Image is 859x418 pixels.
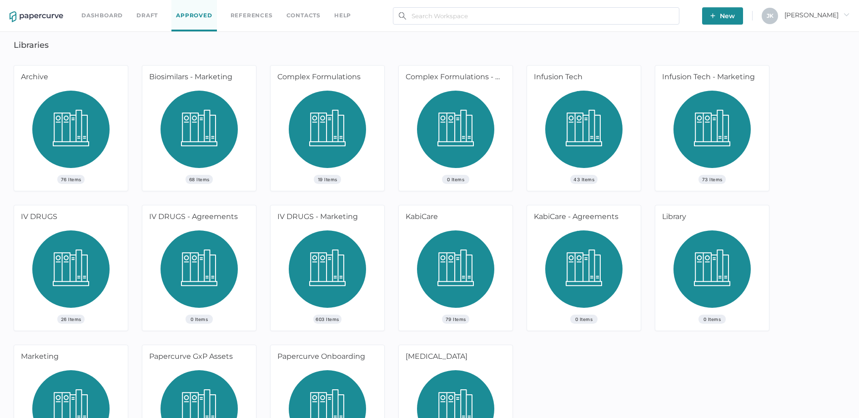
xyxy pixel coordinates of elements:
input: Search Workspace [393,7,679,25]
div: Papercurve GxP Assets [142,345,253,370]
span: 0 Items [570,315,598,324]
a: References [231,10,273,20]
img: library_icon.d60aa8ac.svg [545,230,623,315]
img: library_icon.d60aa8ac.svg [32,91,110,175]
span: 73 Items [698,175,726,184]
a: Contacts [286,10,321,20]
span: [PERSON_NAME] [784,11,849,19]
a: Infusion Tech - Marketing73 Items [655,66,769,191]
img: library_icon.d60aa8ac.svg [32,230,110,315]
div: Library [655,205,766,230]
span: 26 Items [57,315,85,324]
span: 0 Items [698,315,726,324]
a: Complex Formulations - Agreements0 Items [399,66,512,191]
div: Complex Formulations [271,66,381,91]
div: Marketing [14,345,125,370]
span: 76 Items [57,175,85,184]
span: New [710,7,735,25]
img: library_icon.d60aa8ac.svg [545,91,623,175]
div: KabiCare [399,205,509,230]
div: IV DRUGS [14,205,125,230]
div: Complex Formulations - Agreements [399,66,509,91]
a: IV DRUGS - Agreements0 Items [142,205,256,331]
img: library_icon.d60aa8ac.svg [673,230,751,315]
a: Library0 Items [655,205,769,331]
img: search.bf03fe8b.svg [399,12,406,20]
img: library_icon.d60aa8ac.svg [289,91,366,175]
i: arrow_right [843,11,849,18]
span: 68 Items [186,175,213,184]
a: Draft [136,10,158,20]
div: KabiCare - Agreements [527,205,638,230]
img: library_icon.d60aa8ac.svg [161,91,238,175]
div: [MEDICAL_DATA] [399,345,509,370]
a: KabiCare - Agreements0 Items [527,205,641,331]
span: J K [767,12,774,19]
a: Biosimilars - Marketing68 Items [142,66,256,191]
span: 43 Items [570,175,598,184]
span: 79 Items [442,315,469,324]
img: library_icon.d60aa8ac.svg [417,230,494,315]
div: Infusion Tech - Marketing [655,66,766,91]
img: papercurve-logo-colour.7244d18c.svg [10,11,63,22]
h3: Libraries [14,40,49,50]
span: 0 Items [186,315,213,324]
a: KabiCare79 Items [399,205,512,331]
span: 19 Items [314,175,341,184]
div: Infusion Tech [527,66,638,91]
span: 603 Items [313,315,342,324]
a: IV DRUGS26 Items [14,205,128,331]
img: library_icon.d60aa8ac.svg [673,91,751,175]
div: help [334,10,351,20]
div: Archive [14,66,125,91]
div: Papercurve Onboarding [271,345,381,370]
button: New [702,7,743,25]
a: Archive76 Items [14,66,128,191]
img: library_icon.d60aa8ac.svg [417,91,494,175]
a: Complex Formulations19 Items [271,66,384,191]
span: 0 Items [442,175,469,184]
img: plus-white.e19ec114.svg [710,13,715,18]
img: library_icon.d60aa8ac.svg [161,230,238,315]
div: IV DRUGS - Agreements [142,205,253,230]
div: IV DRUGS - Marketing [271,205,381,230]
div: Biosimilars - Marketing [142,66,253,91]
a: IV DRUGS - Marketing603 Items [271,205,384,331]
a: Infusion Tech43 Items [527,66,641,191]
a: Dashboard [81,10,123,20]
img: library_icon.d60aa8ac.svg [289,230,366,315]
